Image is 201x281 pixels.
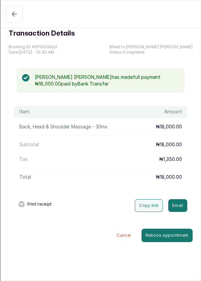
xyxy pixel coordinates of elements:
[109,50,193,55] p: Status: Completed
[164,109,182,115] h1: Amount
[109,44,193,50] p: Billed to: [PERSON_NAME] [PERSON_NAME]
[19,174,31,180] p: Total
[9,44,57,50] p: Booking ID: # SP6OQ6p2
[168,199,187,212] button: Email
[19,123,108,130] p: Back, Head & Shoulder Massage - 30m x
[106,229,141,242] button: Cancel
[19,141,39,148] p: Subtotal
[156,123,182,130] p: ₦18,000.00
[35,80,179,87] p: ₦18,000.00 paid by Bank Transfer
[19,156,28,163] p: Tax
[14,198,56,211] button: Print receipt
[156,141,182,148] p: ₦18,000.00
[19,109,29,115] h1: Item
[135,199,163,212] button: Copy link
[156,174,182,180] p: ₦18,000.00
[9,28,75,39] h1: Transaction Details
[159,156,182,163] p: ₦1,350.00
[35,74,179,80] p: [PERSON_NAME] [PERSON_NAME] has made full payment
[9,50,57,55] p: Date: [DATE] ・ 10:30 AM
[141,229,192,242] button: Rebook appointment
